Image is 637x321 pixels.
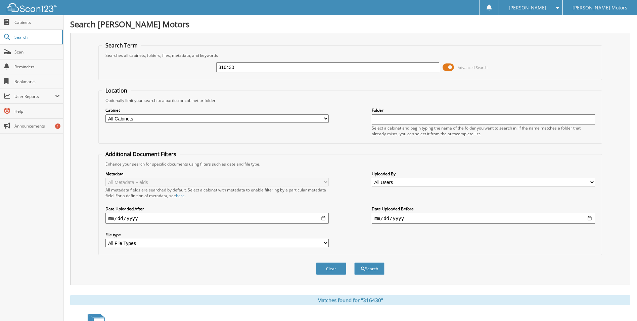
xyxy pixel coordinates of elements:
[458,65,488,70] span: Advanced Search
[509,6,546,10] span: [PERSON_NAME]
[55,123,60,129] div: 1
[102,42,141,49] legend: Search Term
[372,206,595,212] label: Date Uploaded Before
[102,150,180,158] legend: Additional Document Filters
[14,108,60,114] span: Help
[7,3,57,12] img: scan123-logo-white.svg
[105,171,329,177] label: Metadata
[14,20,60,25] span: Cabinets
[372,171,595,177] label: Uploaded By
[372,125,595,137] div: Select a cabinet and begin typing the name of the folder you want to search in. If the name match...
[14,34,59,40] span: Search
[70,19,630,30] h1: Search [PERSON_NAME] Motors
[372,107,595,113] label: Folder
[372,213,595,224] input: end
[102,87,131,94] legend: Location
[102,98,598,103] div: Optionally limit your search to a particular cabinet or folder
[14,49,60,55] span: Scan
[14,79,60,84] span: Bookmarks
[105,107,329,113] label: Cabinet
[70,295,630,305] div: Matches found for "316430"
[102,161,598,167] div: Enhance your search for specific documents using filters such as date and file type.
[105,213,329,224] input: start
[105,232,329,238] label: File type
[573,6,627,10] span: [PERSON_NAME] Motors
[14,123,60,129] span: Announcements
[176,193,185,199] a: here
[105,187,329,199] div: All metadata fields are searched by default. Select a cabinet with metadata to enable filtering b...
[316,262,346,275] button: Clear
[354,262,384,275] button: Search
[102,52,598,58] div: Searches all cabinets, folders, files, metadata, and keywords
[105,206,329,212] label: Date Uploaded After
[14,64,60,70] span: Reminders
[14,94,55,99] span: User Reports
